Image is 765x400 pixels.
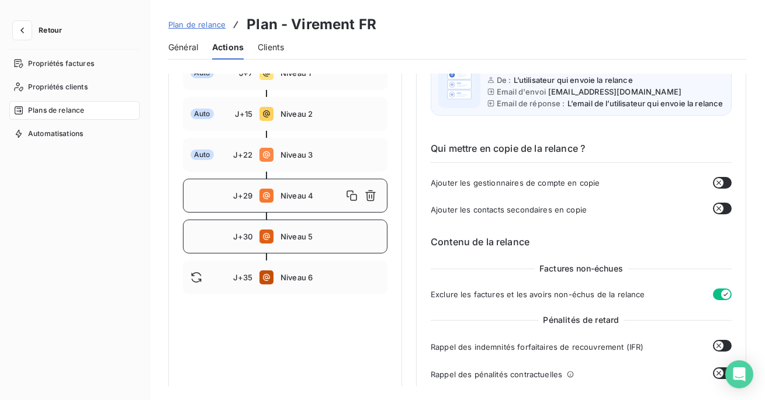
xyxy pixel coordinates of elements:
span: Email de réponse : [497,99,565,108]
span: J+15 [235,109,252,119]
h3: Plan - Virement FR [247,14,376,35]
div: Open Intercom Messenger [725,360,753,388]
button: Retour [9,21,71,40]
span: Niveau 3 [281,150,380,159]
a: Propriétés factures [9,54,140,73]
span: Auto [191,68,214,78]
span: Email d'envoi [497,87,546,96]
span: Pénalités de retard [539,314,624,326]
span: Ajouter les gestionnaires de compte en copie [431,178,600,187]
span: Exclure les factures et les avoirs non-échus de la relance [431,290,645,299]
span: Rappel des indemnités forfaitaires de recouvrement (IFR) [431,342,643,352]
span: Auto [191,149,214,160]
span: Niveau 1 [281,68,380,78]
a: Propriétés clients [9,78,140,96]
span: Propriétés clients [28,82,88,92]
span: J+30 [233,232,252,241]
a: Plan de relance [168,19,226,30]
span: J+29 [233,191,252,200]
span: Niveau 6 [281,273,380,282]
span: J+35 [233,273,252,282]
img: illustration helper email [441,66,478,103]
span: Niveau 5 [281,232,380,241]
span: Automatisations [28,128,83,139]
span: De : [497,75,511,85]
span: J+22 [233,150,252,159]
a: Automatisations [9,124,140,143]
span: L’email de l’utilisateur qui envoie la relance [567,99,724,108]
span: Retour [39,27,62,34]
span: Propriétés factures [28,58,94,69]
span: Factures non-échues [535,263,628,274]
span: Niveau 2 [281,109,380,119]
span: Plans de relance [28,105,84,116]
span: Niveau 4 [281,191,342,200]
span: Rappel des pénalités contractuelles [431,370,562,379]
span: L’utilisateur qui envoie la relance [514,75,633,85]
span: Ajouter les contacts secondaires en copie [431,205,587,214]
a: Plans de relance [9,101,140,120]
span: Clients [258,41,284,53]
span: Plan de relance [168,20,226,29]
span: Général [168,41,198,53]
span: Auto [191,109,214,119]
h6: Contenu de la relance [431,235,732,249]
span: J+7 [239,68,252,78]
span: Actions [212,41,244,53]
span: [EMAIL_ADDRESS][DOMAIN_NAME] [548,87,681,96]
h6: Qui mettre en copie de la relance ? [431,141,732,163]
